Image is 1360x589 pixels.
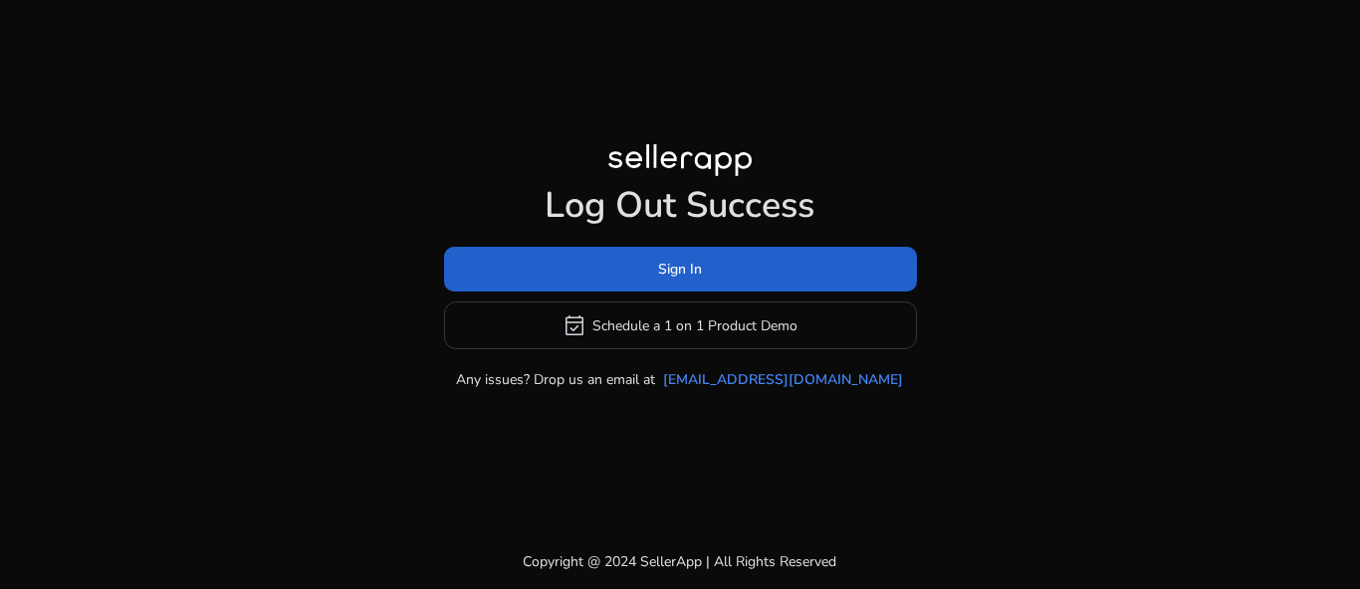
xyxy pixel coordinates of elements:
[444,247,917,292] button: Sign In
[664,369,904,390] a: [EMAIL_ADDRESS][DOMAIN_NAME]
[444,301,917,349] button: event_availableSchedule a 1 on 1 Product Demo
[563,313,586,337] span: event_available
[457,369,656,390] p: Any issues? Drop us an email at
[444,184,917,227] h1: Log Out Success
[658,259,702,280] span: Sign In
